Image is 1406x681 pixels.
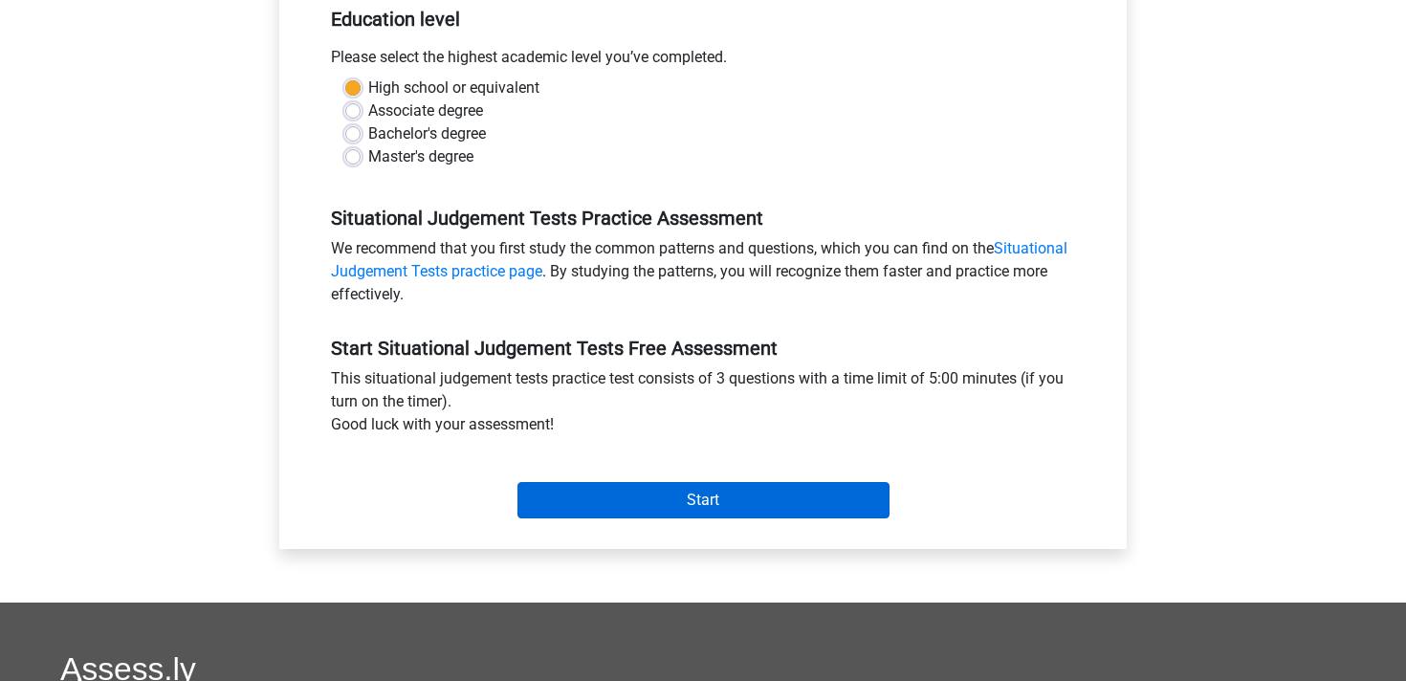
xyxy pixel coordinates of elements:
div: Please select the highest academic level you’ve completed. [317,46,1089,77]
label: High school or equivalent [368,77,539,99]
h5: Start Situational Judgement Tests Free Assessment [331,337,1075,360]
input: Start [517,482,890,518]
h5: Situational Judgement Tests Practice Assessment [331,207,1075,230]
label: Master's degree [368,145,473,168]
label: Bachelor's degree [368,122,486,145]
div: This situational judgement tests practice test consists of 3 questions with a time limit of 5:00 ... [317,367,1089,444]
div: We recommend that you first study the common patterns and questions, which you can find on the . ... [317,237,1089,314]
label: Associate degree [368,99,483,122]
